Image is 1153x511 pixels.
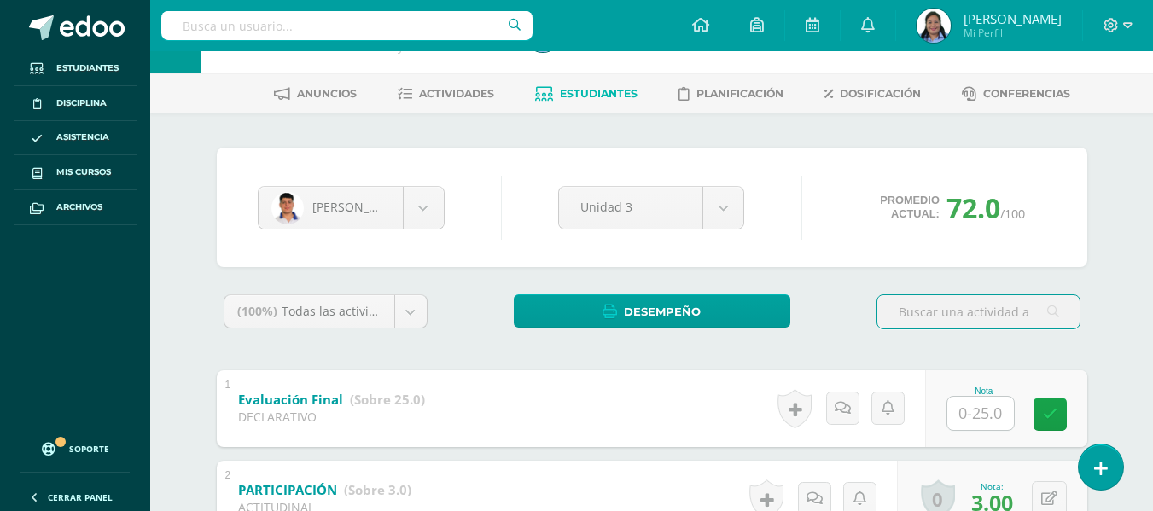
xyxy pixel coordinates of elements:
[69,443,109,455] span: Soporte
[238,481,337,498] b: PARTICIPACIÓN
[56,61,119,75] span: Estudiantes
[274,80,357,107] a: Anuncios
[971,480,1013,492] div: Nota:
[161,11,533,40] input: Busca un usuario...
[983,87,1070,100] span: Conferencias
[946,386,1022,396] div: Nota
[1000,206,1025,222] span: /100
[56,165,111,179] span: Mis cursos
[696,87,783,100] span: Planificación
[964,10,1062,27] span: [PERSON_NAME]
[20,426,130,467] a: Soporte
[14,121,137,156] a: Asistencia
[224,295,427,328] a: (100%)Todas las actividades de esta unidad
[14,155,137,190] a: Mis cursos
[238,409,425,425] div: DECLARATIVO
[271,192,304,224] img: 4e3b80628eaa934d59aa9454218b52b2.png
[56,96,107,110] span: Disciplina
[535,80,638,107] a: Estudiantes
[580,187,681,227] span: Unidad 3
[514,294,790,328] a: Desempeño
[56,131,109,144] span: Asistencia
[282,303,493,319] span: Todas las actividades de esta unidad
[312,199,408,215] span: [PERSON_NAME]
[946,189,1000,226] span: 72.0
[14,86,137,121] a: Disciplina
[297,87,357,100] span: Anuncios
[840,87,921,100] span: Dosificación
[917,9,951,43] img: 7789f009e13315f724d5653bd3ad03c2.png
[560,87,638,100] span: Estudiantes
[947,397,1014,430] input: 0-25.0
[238,386,425,414] a: Evaluación Final (Sobre 25.0)
[398,80,494,107] a: Actividades
[14,190,137,225] a: Archivos
[824,80,921,107] a: Dosificación
[238,477,411,504] a: PARTICIPACIÓN (Sobre 3.0)
[877,295,1080,328] input: Buscar una actividad aquí...
[48,491,113,503] span: Cerrar panel
[344,481,411,498] strong: (Sobre 3.0)
[419,87,494,100] span: Actividades
[350,391,425,408] strong: (Sobre 25.0)
[964,26,1062,40] span: Mi Perfil
[238,391,343,408] b: Evaluación Final
[559,187,743,229] a: Unidad 3
[962,80,1070,107] a: Conferencias
[678,80,783,107] a: Planificación
[56,200,102,214] span: Archivos
[624,296,701,328] span: Desempeño
[14,51,137,86] a: Estudiantes
[880,194,940,221] span: Promedio actual:
[237,303,277,319] span: (100%)
[259,187,444,229] a: [PERSON_NAME]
